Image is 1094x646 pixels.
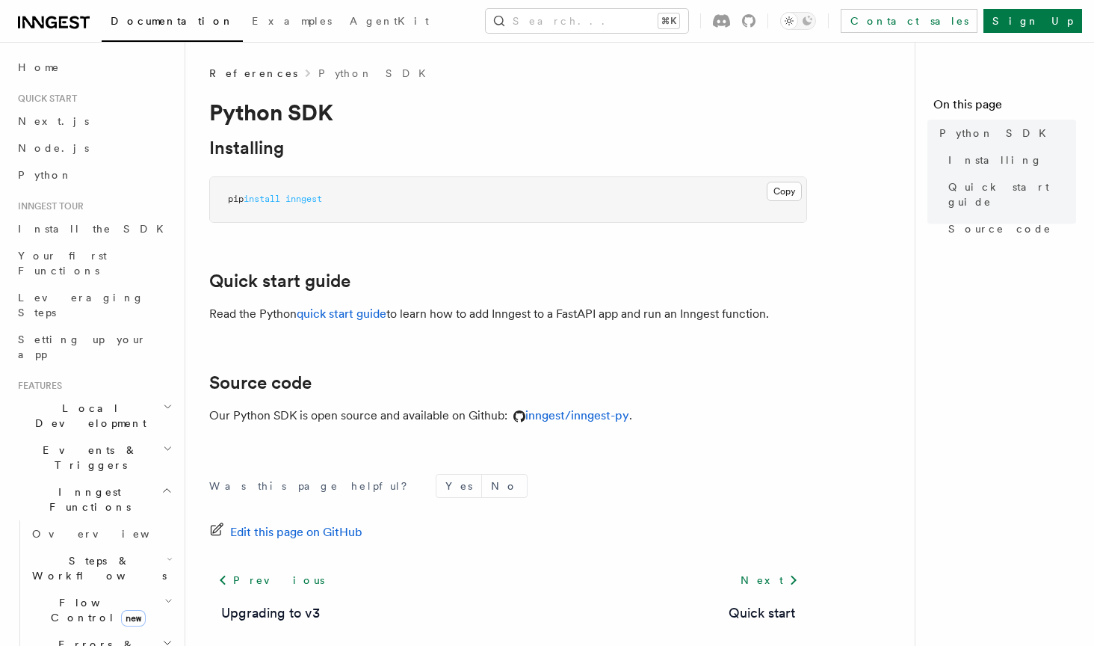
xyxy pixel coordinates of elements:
[942,147,1076,173] a: Installing
[243,4,341,40] a: Examples
[209,372,312,393] a: Source code
[436,475,481,497] button: Yes
[26,595,164,625] span: Flow Control
[12,93,77,105] span: Quick start
[18,292,144,319] span: Leveraging Steps
[18,250,107,277] span: Your first Functions
[12,395,176,437] button: Local Development
[209,479,418,493] p: Was this page helpful?
[209,405,807,426] p: Our Python SDK is open source and available on Github: .
[318,66,435,81] a: Python SDK
[658,13,679,28] kbd: ⌘K
[221,603,320,624] a: Upgrading to v3
[26,520,176,547] a: Overview
[12,479,176,520] button: Inngest Functions
[209,304,807,324] p: Read the Python to learn how to add Inngest to a FastAPI app and run an Inngest function.
[933,96,1076,120] h4: On this page
[939,126,1055,141] span: Python SDK
[12,326,176,368] a: Setting up your app
[12,215,176,242] a: Install the SDK
[942,215,1076,242] a: Source code
[297,307,386,321] a: quick start guide
[732,567,807,594] a: Next
[12,135,176,161] a: Node.js
[18,223,173,235] span: Install the SDK
[111,15,234,27] span: Documentation
[18,142,89,154] span: Node.js
[350,15,429,27] span: AgentKit
[209,271,350,292] a: Quick start guide
[209,567,333,594] a: Previous
[32,528,186,540] span: Overview
[26,553,167,583] span: Steps & Workflows
[18,169,72,181] span: Python
[121,610,146,627] span: new
[12,200,84,212] span: Inngest tour
[18,115,89,127] span: Next.js
[933,120,1076,147] a: Python SDK
[244,194,280,204] span: install
[209,66,297,81] span: References
[230,522,362,543] span: Edit this page on GitHub
[780,12,816,30] button: Toggle dark mode
[12,380,62,392] span: Features
[948,153,1042,167] span: Installing
[285,194,322,204] span: inngest
[12,284,176,326] a: Leveraging Steps
[948,221,1051,236] span: Source code
[948,179,1076,209] span: Quick start guide
[12,485,161,514] span: Inngest Functions
[18,333,146,360] span: Setting up your app
[983,9,1082,33] a: Sign Up
[12,161,176,188] a: Python
[486,9,688,33] button: Search...⌘K
[767,182,802,201] button: Copy
[209,522,362,543] a: Edit this page on GitHub
[102,4,243,42] a: Documentation
[507,408,629,422] a: inngest/inngest-py
[26,547,176,589] button: Steps & Workflows
[26,589,176,631] button: Flow Controlnew
[12,54,176,81] a: Home
[209,99,807,126] h1: Python SDK
[12,443,163,473] span: Events & Triggers
[942,173,1076,215] a: Quick start guide
[729,603,795,624] a: Quick start
[209,138,284,159] a: Installing
[12,108,176,135] a: Next.js
[841,9,977,33] a: Contact sales
[18,60,60,75] span: Home
[12,401,163,431] span: Local Development
[12,437,176,479] button: Events & Triggers
[341,4,438,40] a: AgentKit
[482,475,527,497] button: No
[12,242,176,284] a: Your first Functions
[252,15,332,27] span: Examples
[228,194,244,204] span: pip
